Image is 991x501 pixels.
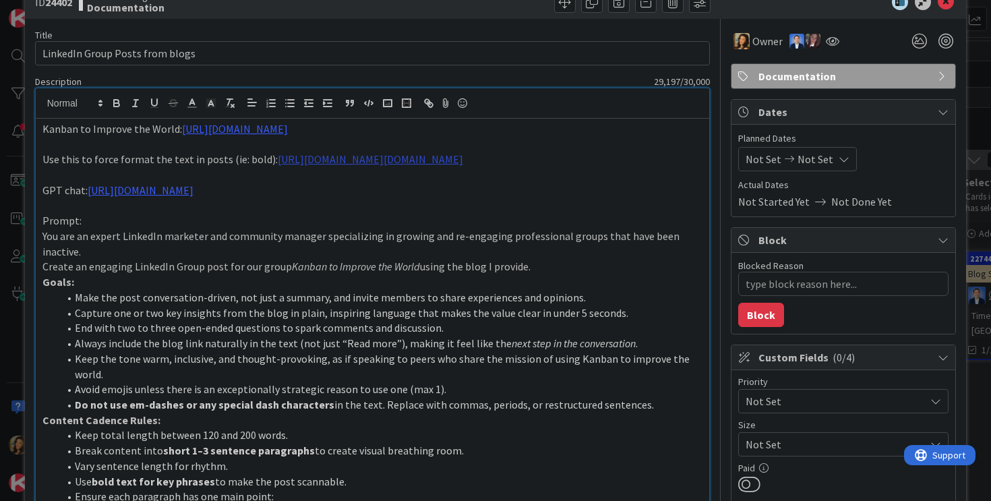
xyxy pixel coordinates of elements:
span: Actual Dates [738,178,949,192]
input: type card name here... [35,41,711,65]
a: [URL][DOMAIN_NAME][DOMAIN_NAME] [278,152,463,166]
span: ( 0/4 ) [833,351,855,364]
em: Kanban to Improve the World [292,260,420,273]
div: Priority [738,377,949,386]
img: TD [806,34,820,49]
strong: short 1–3 sentence paragraphs [163,444,315,457]
div: 29,197 / 30,000 [86,76,711,88]
li: Break content into to create visual breathing room. [59,443,703,459]
button: Block [738,303,784,327]
span: Dates [758,104,931,120]
li: Avoid emojis unless there is an exceptionally strategic reason to use one (max 1). [59,382,703,397]
span: Block [758,232,931,248]
span: Not Set [746,151,781,167]
p: Kanban to Improve the World: [42,121,703,137]
span: Description [35,76,82,88]
span: Documentation [758,68,931,84]
span: Support [28,2,61,18]
li: Make the post conversation-driven, not just a summary, and invite members to share experiences an... [59,290,703,305]
label: Title [35,29,53,41]
strong: Content Cadence Rules: [42,413,160,427]
div: Paid [738,463,949,473]
span: Not Started Yet [738,194,810,210]
strong: Do not use em-dashes or any special dash characters [75,398,334,411]
strong: Goals: [42,275,74,289]
span: Not Set [798,151,833,167]
span: Not Set [746,435,918,454]
p: Create an engaging LinkedIn Group post for our group using the blog I provide. [42,259,703,274]
span: Not Done Yet [831,194,892,210]
b: Documentation [87,2,174,13]
label: Blocked Reason [738,260,804,272]
span: Owner [752,33,783,49]
a: [URL][DOMAIN_NAME] [182,122,288,136]
li: Keep the tone warm, inclusive, and thought-provoking, as if speaking to peers who share the missi... [59,351,703,382]
span: Not Set [746,392,918,411]
p: Prompt: [42,213,703,229]
li: Always include the blog link naturally in the text (not just “Read more”), making it feel like the . [59,336,703,351]
li: Use to make the post scannable. [59,474,703,490]
li: Keep total length between 120 and 200 words. [59,428,703,443]
p: GPT chat: [42,183,703,198]
div: Size [738,420,949,430]
li: End with two to three open-ended questions to spark comments and discussion. [59,320,703,336]
img: CL [733,33,750,49]
span: Planned Dates [738,131,949,146]
strong: bold text for key phrases [92,475,215,488]
li: Capture one or two key insights from the blog in plain, inspiring language that makes the value c... [59,305,703,321]
p: Use this to force format the text in posts (ie: bold): [42,152,703,167]
li: in the text. Replace with commas, periods, or restructured sentences. [59,397,703,413]
li: Vary sentence length for rhythm. [59,459,703,474]
img: DP [789,34,804,49]
span: Custom Fields [758,349,931,365]
p: You are an expert LinkedIn marketer and community manager specializing in growing and re-engaging... [42,229,703,259]
a: [URL][DOMAIN_NAME] [88,183,193,197]
em: next step in the conversation [512,336,636,350]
